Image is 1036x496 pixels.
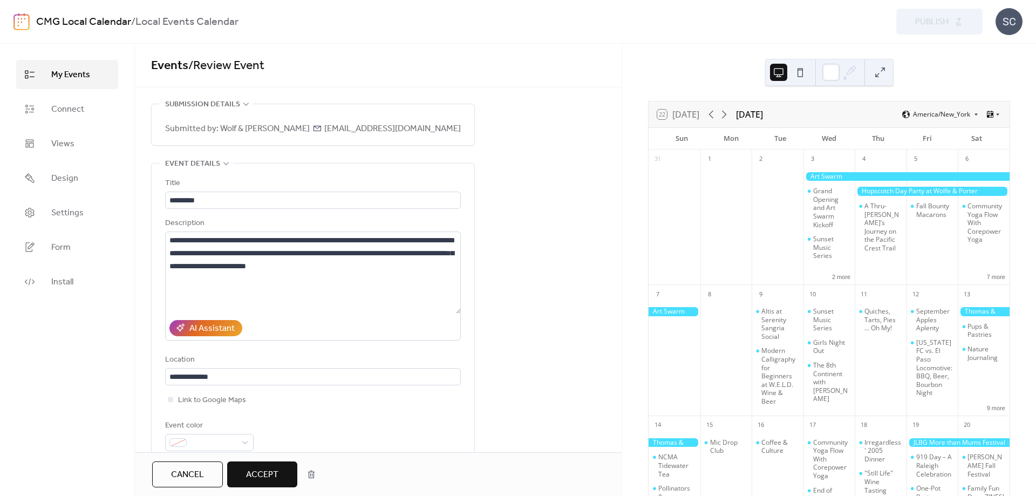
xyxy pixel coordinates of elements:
[958,202,1010,244] div: Community Yoga Flow With Corepower Yoga
[755,128,805,150] div: Tue
[855,469,906,494] div: "Still Life" Wine Tasting
[652,288,664,300] div: 7
[916,307,954,332] div: September Apples Aplenty
[864,438,902,464] div: Irregardless' 2005 Dinner
[189,322,235,335] div: AI Assistant
[165,419,251,432] div: Event color
[906,453,958,478] div: 919 Day – A Raleigh Celebration
[165,354,459,366] div: Location
[761,307,799,341] div: Altis at Serenity Sangria Social
[807,153,819,165] div: 3
[967,345,1005,362] div: Nature Journaling
[858,288,870,300] div: 11
[152,461,223,487] a: Cancel
[16,198,118,227] a: Settings
[761,438,799,455] div: Coffee & Culture
[864,202,902,253] div: A Thru-[PERSON_NAME]’s Journey on the Pacific Crest Trail
[967,202,1005,244] div: Community Yoga Flow With Corepower Yoga
[958,322,1010,339] div: Pups & Pastries
[169,320,242,336] button: AI Assistant
[854,128,903,150] div: Thu
[36,12,131,32] a: CMG Local Calendar
[813,361,851,403] div: The 8th Continent with [PERSON_NAME]
[913,111,970,118] span: America/New_York
[131,12,135,32] b: /
[916,453,954,478] div: 919 Day – A Raleigh Celebration
[903,128,952,150] div: Fri
[151,54,188,78] a: Events
[51,103,84,116] span: Connect
[855,307,906,332] div: Quiches, Tarts, Pies ... Oh My!
[135,12,238,32] b: Local Events Calendar
[864,469,902,494] div: "Still Life" Wine Tasting
[855,187,1010,196] div: Hopscotch Day Party at Wolfe & Porter
[752,346,803,405] div: Modern Calligraphy for Beginners at W.E.L.D. Wine & Beer
[188,54,264,78] span: / Review Event
[858,419,870,431] div: 18
[752,438,803,455] div: Coffee & Culture
[952,128,1001,150] div: Sat
[813,235,851,260] div: Sunset Music Series
[16,94,118,124] a: Connect
[803,307,855,332] div: Sunset Music Series
[961,153,973,165] div: 6
[961,419,973,431] div: 20
[736,108,763,121] div: [DATE]
[704,153,715,165] div: 1
[16,164,118,193] a: Design
[805,128,854,150] div: Wed
[803,338,855,355] div: Girls Night Out
[16,267,118,296] a: Install
[165,98,240,111] span: Submission details
[658,453,696,478] div: NCMA Tidewater Tea
[916,202,954,219] div: Fall Bounty Macarons
[958,453,1010,478] div: Cary Farmers Fall Festival
[803,187,855,229] div: Grand Opening and Art Swarm Kickoff
[165,177,459,190] div: Title
[16,233,118,262] a: Form
[910,419,922,431] div: 19
[967,322,1005,339] div: Pups & Pastries
[246,468,278,481] span: Accept
[958,345,1010,362] div: Nature Journaling
[51,241,71,254] span: Form
[813,338,851,355] div: Girls Night Out
[910,288,922,300] div: 12
[755,153,767,165] div: 2
[813,438,851,480] div: Community Yoga Flow With Corepower Yoga
[165,123,461,135] span: Submitted by: Wolf & [PERSON_NAME] [EMAIL_ADDRESS][DOMAIN_NAME]
[16,60,118,89] a: My Events
[700,438,752,455] div: Mic Drop Club
[755,419,767,431] div: 16
[710,438,748,455] div: Mic Drop Club
[983,403,1010,412] button: 9 more
[16,129,118,158] a: Views
[803,438,855,480] div: Community Yoga Flow With Corepower Yoga
[51,172,78,185] span: Design
[996,8,1023,35] div: SC
[961,288,973,300] div: 13
[803,172,1010,181] div: Art Swarm
[706,128,755,150] div: Mon
[752,307,803,341] div: Altis at Serenity Sangria Social
[652,153,664,165] div: 31
[171,468,204,481] span: Cancel
[755,288,767,300] div: 9
[906,307,958,332] div: September Apples Aplenty
[227,461,297,487] button: Accept
[649,307,700,316] div: Art Swarm
[649,453,700,478] div: NCMA Tidewater Tea
[855,438,906,464] div: Irregardless' 2005 Dinner
[813,187,851,229] div: Grand Opening and Art Swarm Kickoff
[910,153,922,165] div: 5
[649,438,700,447] div: Thomas & Friends in the Garden at New Hope Valley Railway
[983,271,1010,281] button: 7 more
[906,338,958,397] div: North Carolina FC vs. El Paso Locomotive: BBQ, Beer, Bourbon Night
[807,419,819,431] div: 17
[165,217,459,230] div: Description
[906,438,1010,447] div: JLBG More than Mums Festival
[958,307,1010,316] div: Thomas & Friends in the Garden at New Hope Valley Railway
[864,307,902,332] div: Quiches, Tarts, Pies ... Oh My!
[51,207,84,220] span: Settings
[803,235,855,260] div: Sunset Music Series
